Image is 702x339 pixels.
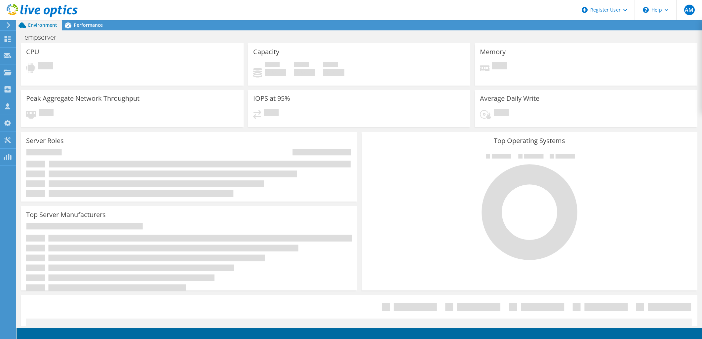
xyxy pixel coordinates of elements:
[39,109,54,118] span: Pending
[480,48,506,56] h3: Memory
[494,109,509,118] span: Pending
[294,69,315,76] h4: 0 GiB
[26,211,106,218] h3: Top Server Manufacturers
[253,95,290,102] h3: IOPS at 95%
[643,7,649,13] svg: \n
[367,137,692,144] h3: Top Operating Systems
[492,62,507,71] span: Pending
[26,48,39,56] h3: CPU
[28,22,57,28] span: Environment
[323,69,344,76] h4: 0 GiB
[26,95,139,102] h3: Peak Aggregate Network Throughput
[294,62,309,69] span: Free
[74,22,103,28] span: Performance
[265,69,286,76] h4: 0 GiB
[253,48,279,56] h3: Capacity
[264,109,279,118] span: Pending
[265,62,280,69] span: Used
[21,34,67,41] h1: empserver
[480,95,539,102] h3: Average Daily Write
[323,62,338,69] span: Total
[684,5,695,15] span: AM
[38,62,53,71] span: Pending
[26,137,64,144] h3: Server Roles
